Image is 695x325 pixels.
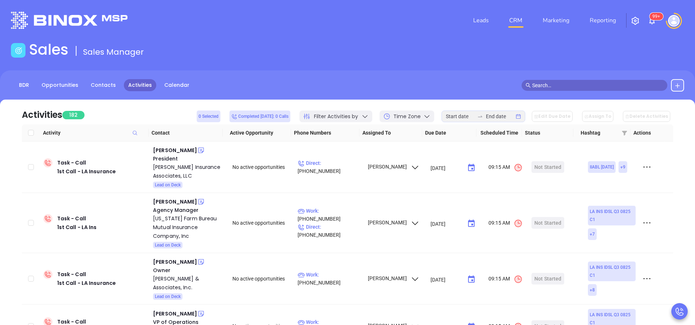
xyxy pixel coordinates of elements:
th: Due Date [422,124,476,142]
img: user [668,15,680,27]
span: IIABL [DATE] [590,163,614,171]
th: Status [522,124,573,142]
div: 1st Call - LA Insurance [57,279,116,287]
a: Reporting [587,13,619,28]
a: CRM [506,13,525,28]
p: [PHONE_NUMBER] [298,223,361,239]
th: Active Opportunity [223,124,291,142]
span: Lead on Deck [155,293,181,301]
span: 182 [62,111,85,119]
span: LA INS IDSL Q3 0825 C1 [590,263,634,279]
div: [PERSON_NAME] [153,258,197,266]
div: No active opportunities [232,163,291,171]
a: BDR [15,79,34,91]
a: Leads [470,13,492,28]
a: Marketing [540,13,572,28]
span: Lead on Deck [155,181,181,189]
span: + 9 [620,163,625,171]
span: + 8 [590,286,595,294]
input: Search… [532,81,663,89]
th: Contact [149,124,223,142]
img: logo [11,12,127,29]
img: iconNotification [648,16,656,25]
input: End date [486,112,514,120]
sup: 100 [649,13,663,20]
button: Choose date, selected date is Sep 8, 2025 [464,160,479,175]
span: 09:15 AM [488,275,523,284]
input: Start date [446,112,474,120]
div: [PERSON_NAME] [153,197,197,206]
span: Completed [DATE]: 0 Calls [231,112,288,120]
span: Work : [298,272,319,278]
span: Direct : [298,224,321,230]
div: [PERSON_NAME] [153,309,197,318]
div: No active opportunities [232,275,291,283]
span: Direct : [298,160,321,166]
div: 1st Call - LA Insurance [57,167,116,176]
span: Hashtag [581,129,619,137]
div: Agency Manager [153,206,222,214]
span: Filter Activities by [314,113,358,120]
span: swap-right [477,113,483,119]
span: Work : [298,319,319,325]
span: [PERSON_NAME] [367,220,420,225]
div: [PERSON_NAME] [153,146,197,155]
span: Sales Manager [83,46,144,58]
div: Not Started [534,161,561,173]
span: Lead on Deck [155,241,181,249]
h1: Sales [29,41,68,58]
input: MM/DD/YYYY [431,220,462,227]
span: [PERSON_NAME] [367,164,420,170]
p: [PHONE_NUMBER] [298,271,361,287]
input: MM/DD/YYYY [431,164,462,171]
button: Choose date, selected date is Sep 8, 2025 [464,272,479,287]
span: [PERSON_NAME] [367,275,420,281]
a: [PERSON_NAME] Insurance Associates, LLC [153,163,222,180]
th: Phone Numbers [291,124,360,142]
div: No active opportunities [232,219,291,227]
input: MM/DD/YYYY [431,276,462,283]
p: [PHONE_NUMBER] [298,207,361,223]
th: Assigned To [360,124,422,142]
div: Task - Call [57,158,116,176]
th: Scheduled Time [476,124,522,142]
a: Activities [124,79,156,91]
a: Opportunities [37,79,83,91]
a: Contacts [86,79,120,91]
span: 09:15 AM [488,219,523,228]
a: Calendar [160,79,194,91]
div: Owner [153,266,222,274]
a: [US_STATE] Farm Bureau Mutual Insurance Company, Inc [153,214,222,240]
div: 1st Call - LA Ins [57,223,97,232]
div: Not Started [534,217,561,229]
button: Edit Due Date [532,111,573,122]
span: Activity [43,129,146,137]
th: Actions [631,124,665,142]
div: President [153,155,222,163]
div: Task - Call [57,270,116,287]
span: Work : [298,208,319,214]
span: search [526,83,531,88]
button: Assign To [582,111,613,122]
p: [PHONE_NUMBER] [298,159,361,175]
span: + 7 [590,230,595,238]
span: 0 Selected [199,112,219,120]
span: to [477,113,483,119]
span: LA INS IDSL Q3 0825 C1 [590,208,634,224]
button: Choose date, selected date is Sep 8, 2025 [464,216,479,231]
span: Time Zone [393,113,421,120]
div: Not Started [534,273,561,285]
div: Activities [22,108,62,121]
div: Task - Call [57,214,97,232]
img: iconSetting [631,16,640,25]
a: [PERSON_NAME] & Associates, Inc. [153,274,222,292]
button: Delete Activities [623,111,670,122]
span: 09:15 AM [488,163,523,172]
